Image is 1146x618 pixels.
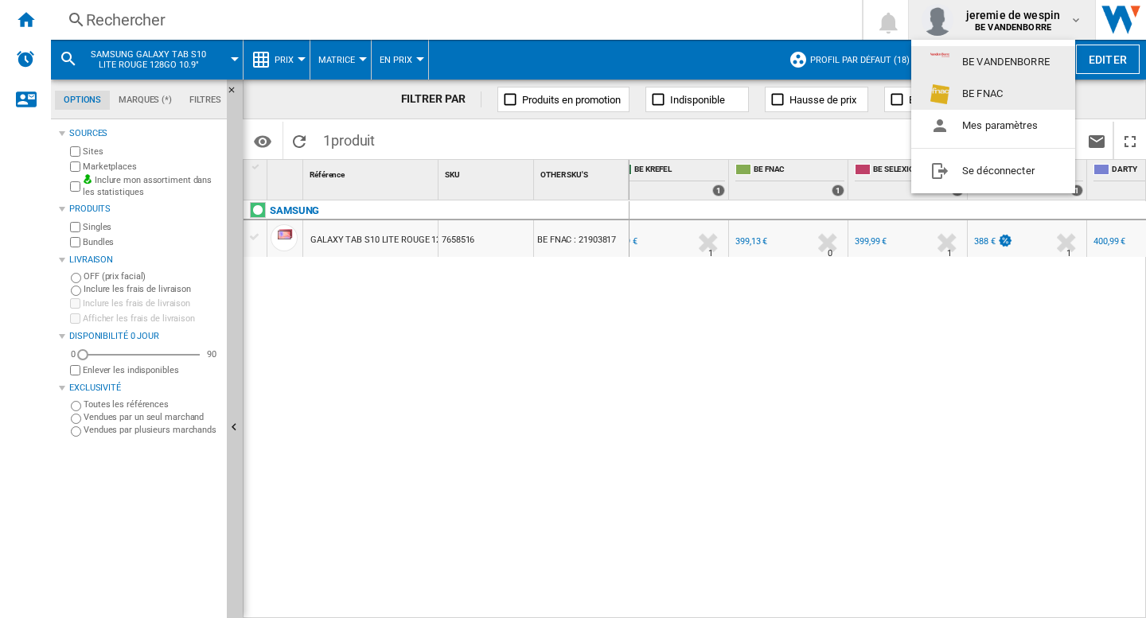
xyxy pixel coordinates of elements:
button: BE FNAC [911,78,1075,110]
button: Se déconnecter [911,155,1075,187]
button: Mes paramètres [911,110,1075,142]
button: BE VANDENBORRE [911,46,1075,78]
